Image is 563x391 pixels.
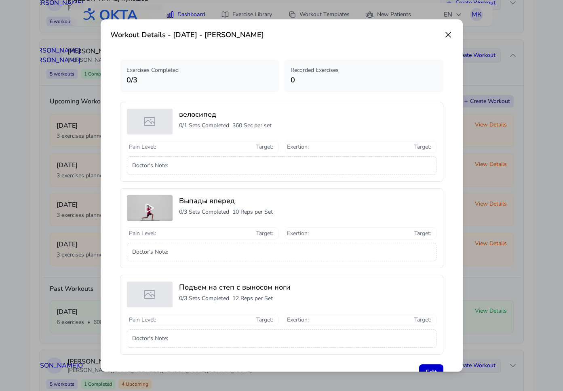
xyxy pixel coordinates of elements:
[110,29,264,40] h3: Workout Details - [DATE] - [PERSON_NAME]
[129,143,156,151] span: Pain Level :
[127,243,436,261] div: Doctor's Note :
[232,294,273,303] p: 12 Reps per Set
[287,229,309,238] span: Exertion :
[414,143,431,151] span: Target :
[256,316,273,324] span: Target :
[127,74,273,86] p: 0 / 3
[419,364,443,380] button: Edit
[179,122,229,130] p: 0 / 1 Sets Completed
[179,195,436,206] h3: Выпады вперед
[414,316,431,324] span: Target :
[127,329,436,348] div: Doctor's Note :
[287,316,309,324] span: Exertion :
[179,208,229,216] p: 0 / 3 Sets Completed
[256,143,273,151] span: Target :
[414,229,431,238] span: Target :
[127,66,273,74] p: Exercises Completed
[291,74,437,86] p: 0
[256,229,273,238] span: Target :
[179,294,229,303] p: 0 / 3 Sets Completed
[232,122,272,130] p: 360 Sec per set
[129,316,156,324] span: Pain Level :
[179,282,436,293] h3: Подъем на степ с выносом ноги
[287,143,309,151] span: Exertion :
[232,208,273,216] p: 10 Reps per Set
[129,229,156,238] span: Pain Level :
[179,109,436,120] h3: велосипед
[291,66,437,74] p: Recorded Exercises
[127,156,436,175] div: Doctor's Note :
